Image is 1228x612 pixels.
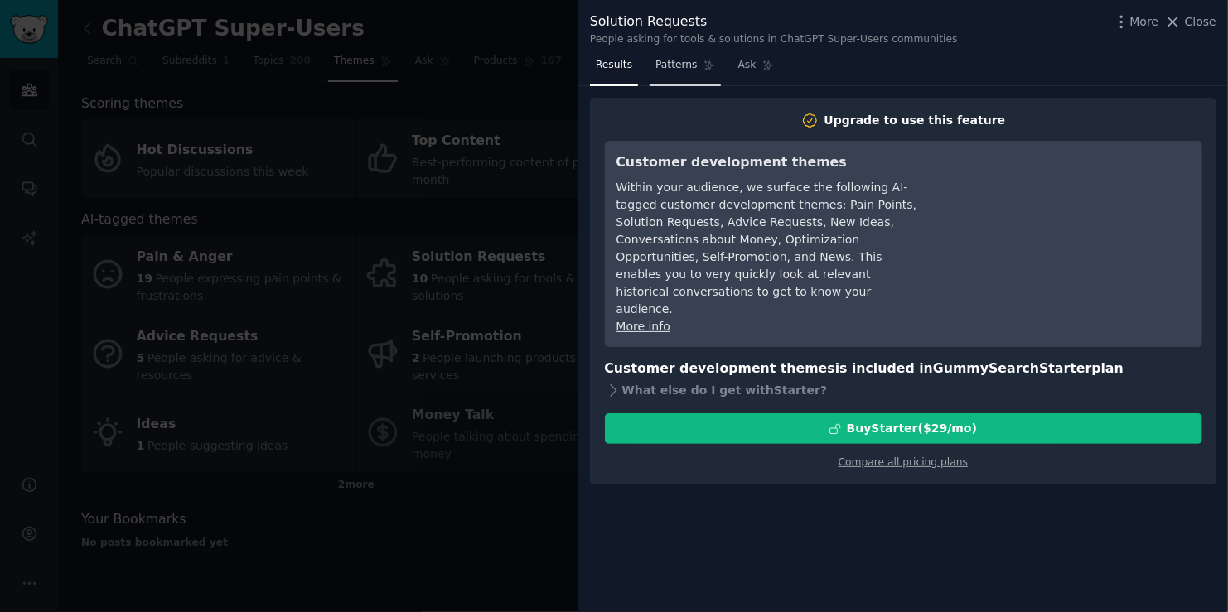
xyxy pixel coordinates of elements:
[596,58,632,73] span: Results
[1113,13,1159,31] button: More
[590,52,638,86] a: Results
[616,320,670,333] a: More info
[616,152,919,173] h3: Customer development themes
[1185,13,1216,31] span: Close
[732,52,780,86] a: Ask
[590,32,958,47] div: People asking for tools & solutions in ChatGPT Super-Users communities
[650,52,720,86] a: Patterns
[616,179,919,318] div: Within your audience, we surface the following AI-tagged customer development themes: Pain Points...
[1164,13,1216,31] button: Close
[590,12,958,32] div: Solution Requests
[605,359,1202,379] h3: Customer development themes is included in plan
[933,360,1091,376] span: GummySearch Starter
[655,58,697,73] span: Patterns
[847,420,977,437] div: Buy Starter ($ 29 /mo )
[605,378,1202,402] div: What else do I get with Starter ?
[942,152,1191,277] iframe: YouTube video player
[1130,13,1159,31] span: More
[839,456,968,468] a: Compare all pricing plans
[738,58,757,73] span: Ask
[824,112,1006,129] div: Upgrade to use this feature
[605,413,1202,444] button: BuyStarter($29/mo)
